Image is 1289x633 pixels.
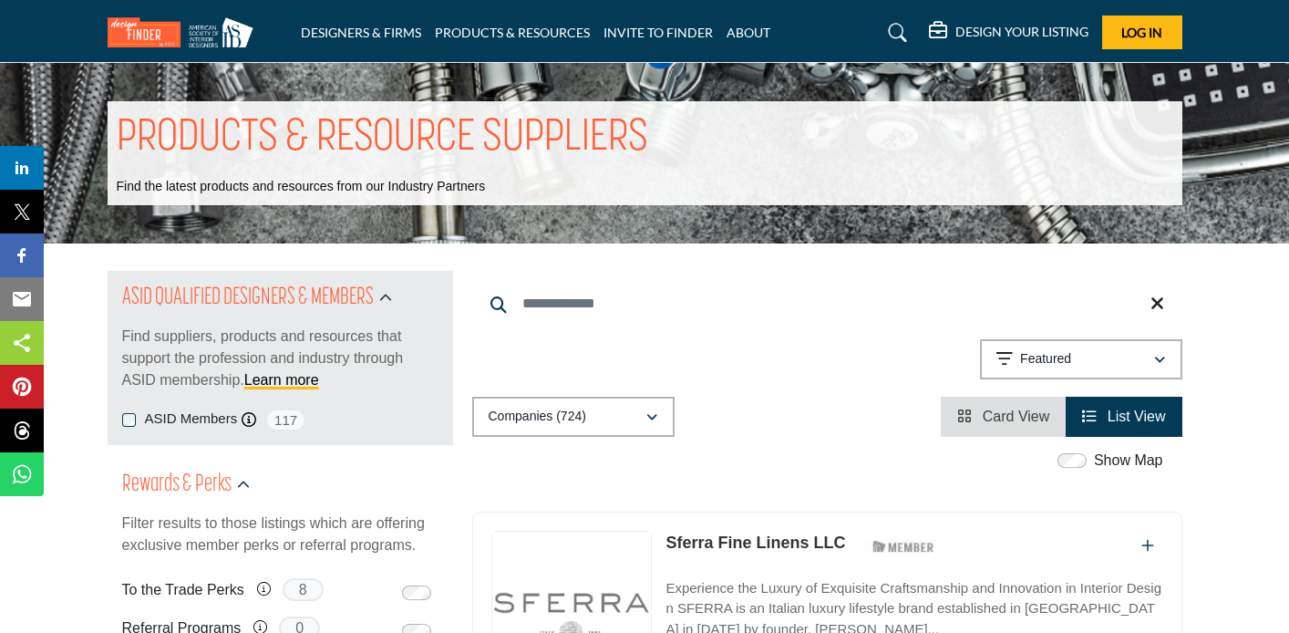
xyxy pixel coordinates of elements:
li: Card View [941,397,1066,437]
a: Search [871,18,919,47]
input: Search Keyword [472,282,1182,326]
h5: DESIGN YOUR LISTING [955,24,1088,40]
a: View List [1082,409,1165,424]
a: Add To List [1141,538,1154,554]
h1: PRODUCTS & RESOURCE SUPPLIERS [117,110,648,167]
a: View Card [957,409,1049,424]
p: Find suppliers, products and resources that support the profession and industry through ASID memb... [122,326,438,391]
a: ABOUT [727,25,770,40]
p: Companies (724) [489,408,586,426]
p: Featured [1020,350,1071,368]
button: Log In [1102,16,1182,49]
span: 117 [265,409,306,431]
p: Filter results to those listings which are offering exclusive member perks or referral programs. [122,513,438,556]
span: 8 [283,578,324,601]
img: ASID Members Badge Icon [862,535,944,558]
button: Companies (724) [472,397,675,437]
li: List View [1066,397,1181,437]
div: DESIGN YOUR LISTING [929,22,1088,44]
label: Show Map [1094,450,1163,472]
a: DESIGNERS & FIRMS [301,25,421,40]
input: ASID Members checkbox [122,413,136,427]
button: Featured [980,339,1182,379]
label: To the Trade Perks [122,574,244,606]
h2: Rewards & Perks [122,469,232,502]
h2: ASID QUALIFIED DESIGNERS & MEMBERS [122,282,374,315]
span: Log In [1121,25,1162,40]
a: PRODUCTS & RESOURCES [435,25,590,40]
p: Sferra Fine Linens LLC [665,531,845,555]
input: Switch to To the Trade Perks [402,586,431,600]
span: List View [1108,409,1166,424]
a: Sferra Fine Linens LLC [665,534,845,552]
img: Site Logo [108,17,263,47]
label: ASID Members [145,409,238,430]
p: Find the latest products and resources from our Industry Partners [117,178,486,196]
a: INVITE TO FINDER [603,25,713,40]
a: Learn more [244,372,319,388]
span: Card View [983,409,1050,424]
